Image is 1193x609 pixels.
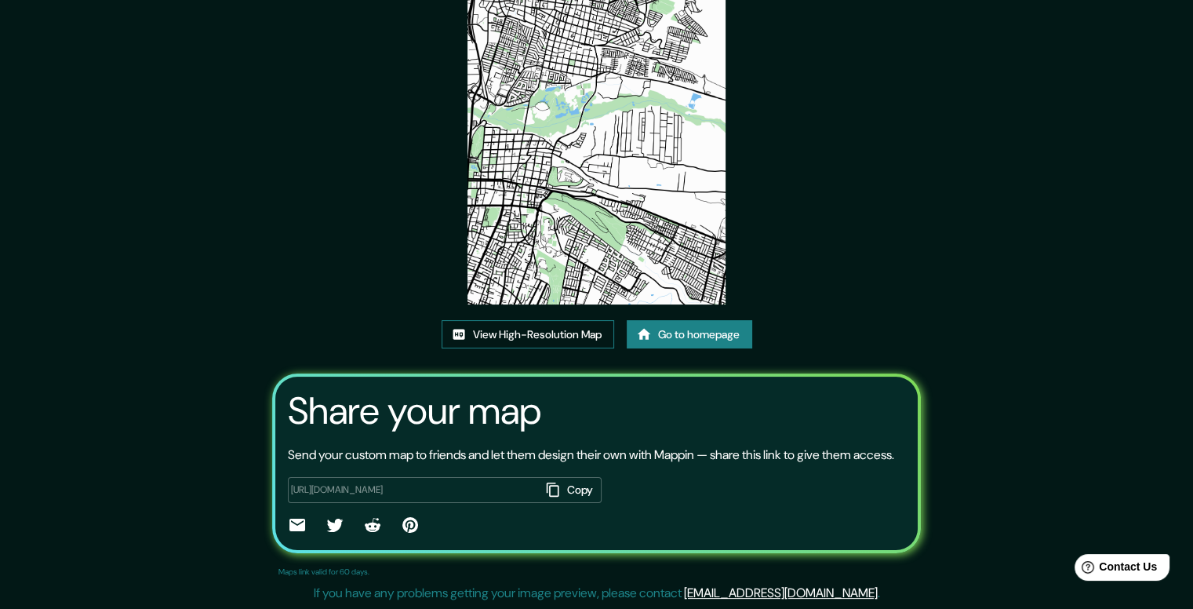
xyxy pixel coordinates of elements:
[684,585,878,601] a: [EMAIL_ADDRESS][DOMAIN_NAME]
[288,446,894,465] p: Send your custom map to friends and let them design their own with Mappin — share this link to gi...
[288,389,541,433] h3: Share your map
[314,584,880,603] p: If you have any problems getting your image preview, please contact .
[1053,548,1176,592] iframe: Help widget launcher
[278,566,369,578] p: Maps link valid for 60 days.
[442,320,614,349] a: View High-Resolution Map
[627,320,752,349] a: Go to homepage
[540,477,602,503] button: Copy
